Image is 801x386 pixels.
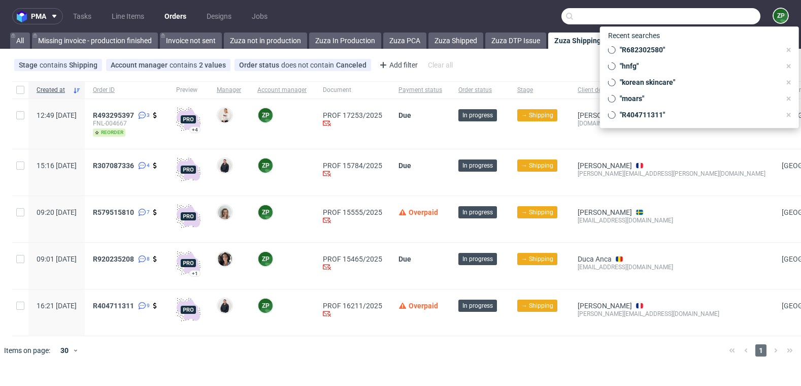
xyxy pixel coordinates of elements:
span: In progress [462,111,493,120]
img: Mari Fok [218,108,232,122]
a: Zuza not in production [224,33,307,49]
span: Manager [217,86,241,94]
span: "moars" [616,93,781,104]
a: Tasks [67,8,97,24]
span: 09:20 [DATE] [37,208,77,216]
span: Due [398,111,411,119]
a: PROF 16211/2025 [323,302,382,310]
span: R307087336 [93,162,134,170]
span: pma [31,13,46,20]
span: In progress [462,301,493,310]
span: Payment status [398,86,442,94]
img: pro-icon.017ec5509f39f3e742e3.png [176,298,201,322]
a: R493295397 [93,111,136,119]
figcaption: ZP [258,205,273,219]
div: [PERSON_NAME][EMAIL_ADDRESS][DOMAIN_NAME] [578,310,765,318]
a: 3 [136,111,150,119]
span: "R404711311" [616,110,781,120]
div: Shipping [69,61,97,69]
a: Duca Anca [578,255,612,263]
div: Add filter [375,57,420,73]
figcaption: ZP [258,252,273,266]
span: Created at [37,86,69,94]
span: reorder [93,128,125,137]
img: Adrian Margula [218,158,232,173]
span: "hnfg" [616,61,781,71]
a: [PERSON_NAME] [578,208,632,216]
a: R920235208 [93,255,136,263]
span: → Shipping [521,208,553,217]
div: [DOMAIN_NAME][EMAIL_ADDRESS][DOMAIN_NAME] [578,119,765,127]
span: Preview [176,86,201,94]
span: Document [323,86,382,94]
span: → Shipping [521,301,553,310]
span: → Shipping [521,161,553,170]
span: Overpaid [409,208,438,216]
span: Client details [578,86,765,94]
a: [PERSON_NAME] [578,111,632,119]
div: [EMAIL_ADDRESS][DOMAIN_NAME] [578,263,765,271]
a: R307087336 [93,162,136,170]
span: Due [398,162,411,170]
span: 9 [147,302,150,310]
span: 8 [147,255,150,263]
a: Jobs [246,8,274,24]
figcaption: ZP [774,9,788,23]
span: Overpaid [409,302,438,310]
span: "korean skincare" [616,77,781,87]
img: logo [17,11,31,22]
a: PROF 17253/2025 [323,111,382,119]
span: Due [398,255,411,263]
figcaption: ZP [258,158,273,173]
span: R493295397 [93,111,134,119]
img: Moreno Martinez Cristina [218,252,232,266]
span: R404711311 [93,302,134,310]
span: Order ID [93,86,160,94]
figcaption: ZP [258,108,273,122]
a: PROF 15784/2025 [323,162,382,170]
img: Adrian Margula [218,299,232,313]
span: FNL-004667 [93,119,160,127]
span: → Shipping [521,111,553,120]
a: 7 [136,208,150,216]
span: 09:01 [DATE] [37,255,77,263]
div: 30 [54,343,73,358]
span: In progress [462,254,493,264]
div: [PERSON_NAME][EMAIL_ADDRESS][PERSON_NAME][DOMAIN_NAME] [578,170,765,178]
span: Stage [19,61,40,69]
a: Line Items [106,8,150,24]
img: pro-icon.017ec5509f39f3e742e3.png [176,204,201,229]
a: Invoice not sent [160,33,222,49]
div: Clear all [426,58,455,72]
a: [PERSON_NAME] [578,302,632,310]
a: Zuza In Production [309,33,381,49]
a: PROF 15465/2025 [323,255,382,263]
span: "R682302580" [616,45,781,55]
a: 4 [136,162,150,170]
span: Items on page: [4,345,50,356]
a: R404711311 [93,302,136,310]
span: 4 [147,162,150,170]
a: All [10,33,30,49]
a: Missing invoice - production finished [32,33,158,49]
img: pro-icon.017ec5509f39f3e742e3.png [176,251,201,275]
div: +1 [192,271,198,276]
img: pro-icon.017ec5509f39f3e742e3.png [176,157,201,182]
span: contains [40,61,69,69]
div: 2 values [199,61,226,69]
span: does not contain [281,61,336,69]
span: Order status [239,61,281,69]
a: 8 [136,255,150,263]
a: Zuza DTP Issue [485,33,546,49]
a: PROF 15555/2025 [323,208,382,216]
img: pro-icon.017ec5509f39f3e742e3.png [176,107,201,132]
a: [PERSON_NAME] [578,162,632,170]
a: R579515810 [93,208,136,216]
span: Account manager [111,61,170,69]
a: Designs [201,8,238,24]
a: Zuza PCA [383,33,426,49]
button: pma [12,8,63,24]
span: Order status [458,86,501,94]
span: 3 [147,111,150,119]
a: 9 [136,302,150,310]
